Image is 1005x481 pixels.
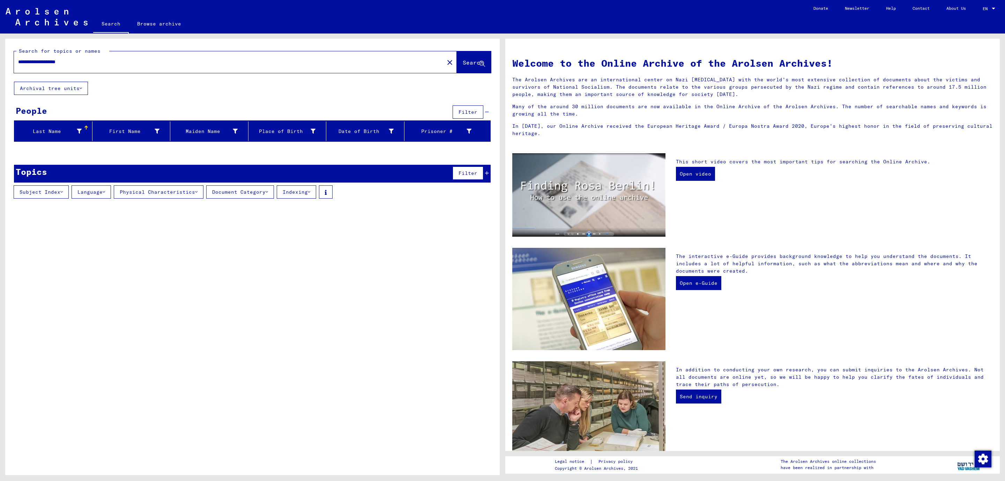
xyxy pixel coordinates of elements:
mat-header-cell: Place of Birth [248,121,327,141]
div: Place of Birth [251,126,326,137]
mat-header-cell: Maiden Name [170,121,248,141]
img: yv_logo.png [956,456,982,473]
a: Send inquiry [676,390,721,404]
div: Topics [16,165,47,178]
a: Legal notice [555,458,590,465]
h1: Welcome to the Online Archive of the Arolsen Archives! [512,56,993,71]
button: Subject Index [14,185,69,199]
div: Maiden Name [173,126,248,137]
mat-icon: close [446,58,454,67]
a: Search [93,15,129,34]
a: Privacy policy [593,458,641,465]
mat-header-cell: First Name [92,121,171,141]
div: Place of Birth [251,128,316,135]
img: Change consent [975,451,991,467]
div: Last Name [17,128,82,135]
button: Language [72,185,111,199]
span: EN [983,6,990,11]
img: inquiries.jpg [512,361,665,464]
p: have been realized in partnership with [781,465,876,471]
button: Indexing [277,185,316,199]
a: Open e-Guide [676,276,721,290]
img: Arolsen_neg.svg [6,8,88,25]
div: Date of Birth [329,128,394,135]
p: In [DATE], our Online Archive received the European Heritage Award / Europa Nostra Award 2020, Eu... [512,123,993,137]
p: This short video covers the most important tips for searching the Online Archive. [676,158,993,165]
div: Prisoner # [407,126,482,137]
a: Open video [676,167,715,181]
button: Filter [453,166,483,180]
span: Filter [459,109,477,115]
div: Prisoner # [407,128,472,135]
div: Date of Birth [329,126,404,137]
p: The interactive e-Guide provides background knowledge to help you understand the documents. It in... [676,253,993,275]
p: The Arolsen Archives online collections [781,458,876,465]
button: Archival tree units [14,82,88,95]
div: People [16,104,47,117]
button: Document Category [206,185,274,199]
div: Maiden Name [173,128,238,135]
img: video.jpg [512,153,665,237]
mat-label: Search for topics or names [19,48,100,54]
div: First Name [95,126,170,137]
p: In addition to conducting your own research, you can submit inquiries to the Arolsen Archives. No... [676,366,993,388]
button: Clear [443,55,457,69]
div: First Name [95,128,160,135]
div: | [555,458,641,465]
span: Filter [459,170,477,176]
mat-header-cell: Prisoner # [404,121,491,141]
p: The Arolsen Archives are an international center on Nazi [MEDICAL_DATA] with the world’s most ext... [512,76,993,98]
a: Browse archive [129,15,189,32]
button: Physical Characteristics [114,185,203,199]
img: eguide.jpg [512,248,665,350]
button: Search [457,51,491,73]
span: Search [463,59,484,66]
button: Filter [453,105,483,119]
p: Copyright © Arolsen Archives, 2021 [555,465,641,472]
mat-header-cell: Date of Birth [326,121,404,141]
p: Many of the around 30 million documents are now available in the Online Archive of the Arolsen Ar... [512,103,993,118]
div: Last Name [17,126,92,137]
mat-header-cell: Last Name [14,121,92,141]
